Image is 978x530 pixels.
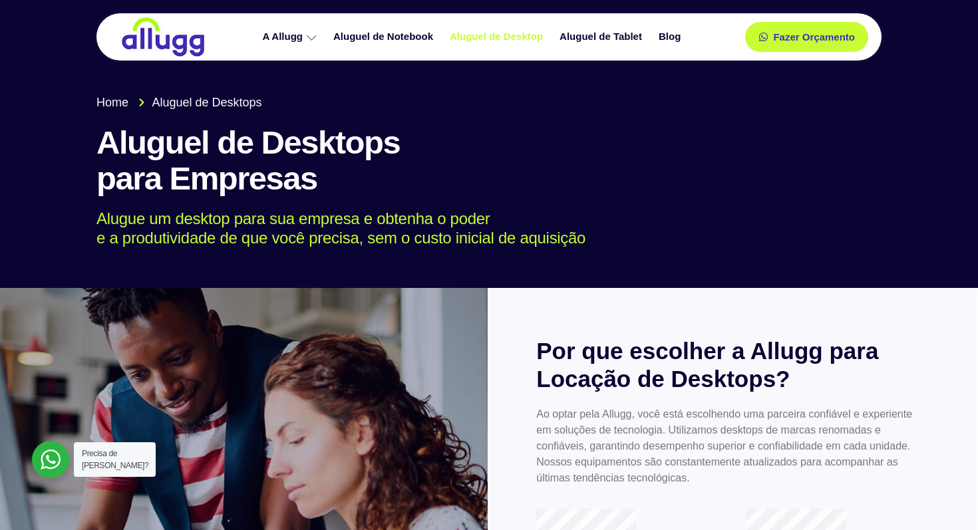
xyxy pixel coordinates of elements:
[255,25,327,49] a: A Allugg
[82,449,148,470] span: Precisa de [PERSON_NAME]?
[443,25,553,49] a: Aluguel de Desktop
[120,17,206,57] img: locação de TI é Allugg
[149,94,262,112] span: Aluguel de Desktops
[652,25,691,49] a: Blog
[745,22,868,52] a: Fazer Orçamento
[773,32,855,42] span: Fazer Orçamento
[96,209,862,248] p: Alugue um desktop para sua empresa e obtenha o poder e a produtividade de que você precisa, sem o...
[327,25,443,49] a: Aluguel de Notebook
[96,125,882,197] h1: Aluguel de Desktops para Empresas
[553,25,652,49] a: Aluguel de Tablet
[536,406,928,486] p: Ao optar pela Allugg, você está escolhendo uma parceira confiável e experiente em soluções de tec...
[536,337,928,393] h2: Por que escolher a Allugg para Locação de Desktops?
[96,94,128,112] span: Home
